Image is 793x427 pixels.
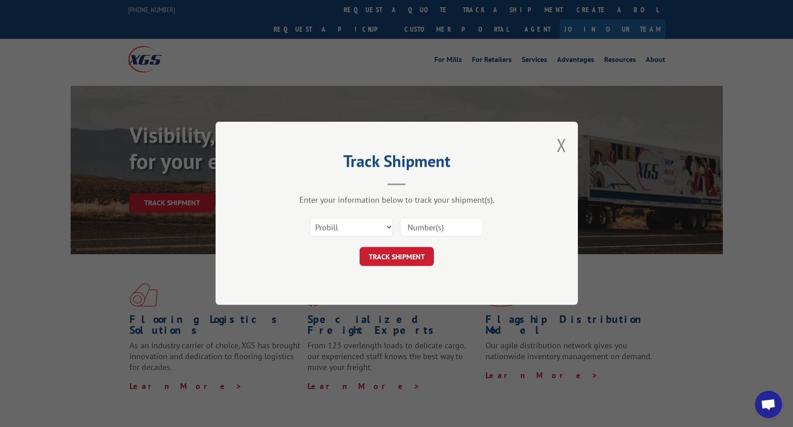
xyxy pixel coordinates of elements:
[557,133,567,157] button: Close modal
[400,218,483,237] input: Number(s)
[261,155,533,172] h2: Track Shipment
[755,391,782,418] div: Open chat
[261,195,533,205] div: Enter your information below to track your shipment(s).
[360,247,434,266] button: TRACK SHIPMENT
